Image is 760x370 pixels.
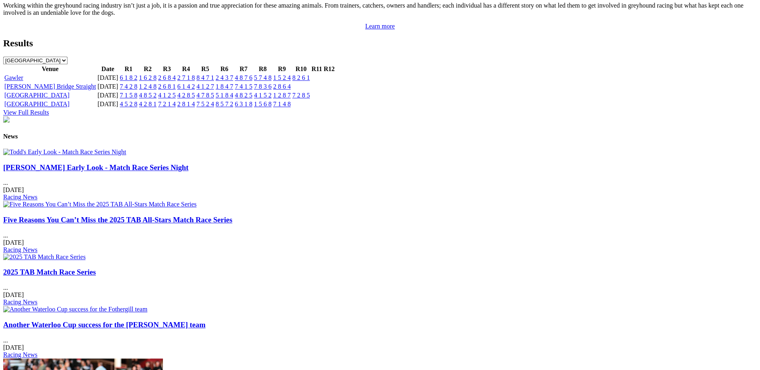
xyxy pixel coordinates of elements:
a: Racing News [3,299,38,305]
div: ... [3,268,757,306]
a: 4 1 5 2 [254,92,272,99]
a: 6 3 1 8 [235,101,252,107]
a: 2 4 3 7 [216,74,233,81]
th: R9 [273,65,291,73]
a: 4 2 8 1 [139,101,157,107]
td: [DATE] [97,91,119,99]
a: 4 8 2 5 [235,92,252,99]
a: 7 1 5 8 [120,92,137,99]
th: R2 [139,65,157,73]
th: R11 [311,65,323,73]
a: 5 7 4 8 [254,74,272,81]
a: 2 8 1 4 [177,101,195,107]
a: 4 2 8 5 [177,92,195,99]
th: R7 [234,65,253,73]
a: 7 4 2 8 [120,83,137,90]
td: [DATE] [97,100,119,108]
img: Todd's Early Look - Match Race Series Night [3,148,126,156]
a: [PERSON_NAME] Early Look - Match Race Series Night [3,163,189,172]
a: 1 8 4 7 [216,83,233,90]
th: R5 [196,65,214,73]
a: [GEOGRAPHIC_DATA] [4,92,69,99]
a: 4 1 2 5 [158,92,176,99]
a: 7 4 1 5 [235,83,252,90]
a: [GEOGRAPHIC_DATA] [4,101,69,107]
span: [DATE] [3,239,24,246]
a: Racing News [3,194,38,200]
div: ... [3,216,757,253]
a: View Full Results [3,109,49,116]
th: R6 [215,65,234,73]
h2: Results [3,38,757,49]
a: 6 1 8 2 [120,74,137,81]
img: Another Waterloo Cup success for the Fothergill team [3,306,147,313]
a: 2 7 1 8 [177,74,195,81]
a: Another Waterloo Cup success for the [PERSON_NAME] team [3,321,206,329]
th: Date [97,65,119,73]
a: 4 8 7 6 [235,74,252,81]
a: 7 1 4 8 [273,101,291,107]
a: 1 6 2 8 [139,74,157,81]
a: 8 5 7 2 [216,101,233,107]
th: Venue [4,65,96,73]
a: 8 2 6 1 [292,74,310,81]
a: 5 1 8 4 [216,92,233,99]
a: 7 2 1 4 [158,101,176,107]
h4: News [3,133,757,140]
th: R4 [177,65,195,73]
a: 2025 TAB Match Race Series [3,268,96,276]
a: 7 2 8 5 [292,92,310,99]
th: R3 [158,65,176,73]
a: 4 7 8 5 [196,92,214,99]
a: 1 2 4 8 [139,83,157,90]
td: [DATE] [97,74,119,82]
div: ... [3,321,757,358]
a: 1 2 8 7 [273,92,291,99]
span: [DATE] [3,344,24,351]
a: Gawler [4,74,23,81]
a: 2 8 6 4 [273,83,291,90]
a: 8 4 7 1 [196,74,214,81]
img: chasers_homepage.jpg [3,116,10,123]
a: 4 1 2 7 [196,83,214,90]
a: 4 5 2 8 [120,101,137,107]
div: ... [3,163,757,201]
span: [DATE] [3,186,24,193]
th: R1 [119,65,138,73]
a: Racing News [3,246,38,253]
th: R12 [323,65,335,73]
a: 2 6 8 1 [158,83,176,90]
a: 4 8 5 2 [139,92,157,99]
a: Racing News [3,351,38,358]
p: Working within the greyhound racing industry isn’t just a job, it is a passion and true appreciat... [3,2,757,16]
a: Learn more [365,23,395,30]
a: 1 5 2 4 [273,74,291,81]
img: 2025 TAB Match Race Series [3,253,85,261]
span: [DATE] [3,291,24,298]
a: 6 1 4 2 [177,83,195,90]
a: 1 5 6 8 [254,101,272,107]
th: R10 [292,65,310,73]
a: [PERSON_NAME] Bridge Straight [4,83,96,90]
th: R8 [254,65,272,73]
a: 7 8 3 6 [254,83,272,90]
a: Five Reasons You Can’t Miss the 2025 TAB All-Stars Match Race Series [3,216,232,224]
a: 2 6 8 4 [158,74,176,81]
a: 7 5 2 4 [196,101,214,107]
td: [DATE] [97,83,119,91]
img: Five Reasons You Can’t Miss the 2025 TAB All-Stars Match Race Series [3,201,196,208]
